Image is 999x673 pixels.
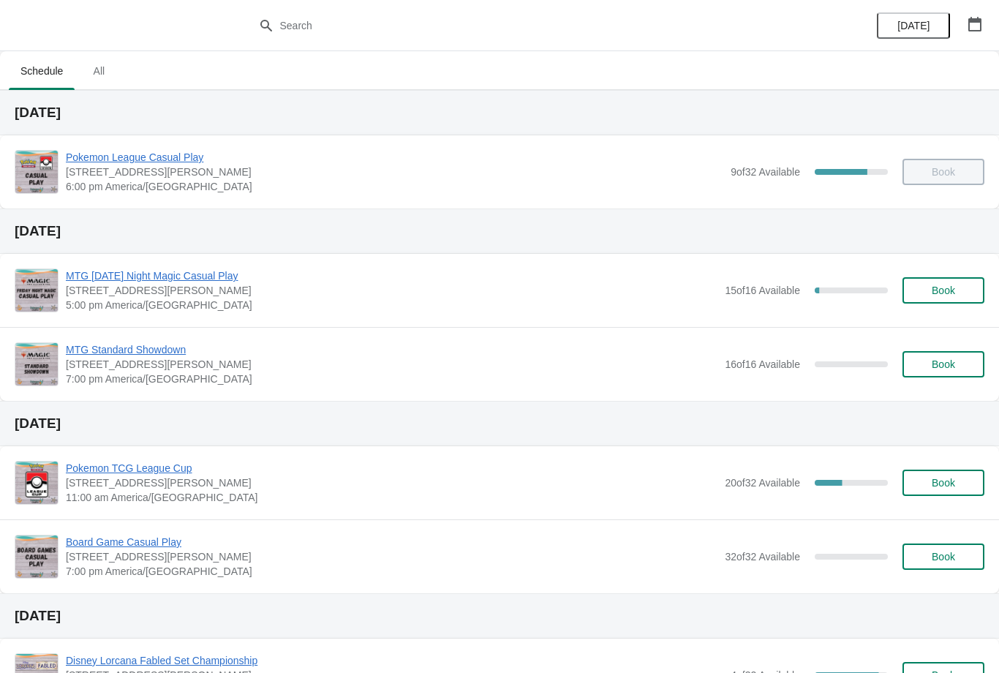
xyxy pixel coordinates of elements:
[9,58,75,84] span: Schedule
[15,151,58,193] img: Pokemon League Casual Play | 2040 Louetta Rd Ste I Spring, TX 77388 | 6:00 pm America/Chicago
[902,544,984,570] button: Book
[66,653,723,668] span: Disney Lorcana Fabled Set Championship
[66,475,717,490] span: [STREET_ADDRESS][PERSON_NAME]
[66,372,717,386] span: 7:00 pm America/[GEOGRAPHIC_DATA]
[932,477,955,489] span: Book
[932,358,955,370] span: Book
[725,477,800,489] span: 20 of 32 Available
[15,535,58,578] img: Board Game Casual Play | 2040 Louetta Rd Ste I Spring, TX 77388 | 7:00 pm America/Chicago
[66,342,717,357] span: MTG Standard Showdown
[66,179,723,194] span: 6:00 pm America/[GEOGRAPHIC_DATA]
[902,351,984,377] button: Book
[932,285,955,296] span: Book
[902,470,984,496] button: Book
[66,535,717,549] span: Board Game Casual Play
[66,490,717,505] span: 11:00 am America/[GEOGRAPHIC_DATA]
[80,58,117,84] span: All
[15,343,58,386] img: MTG Standard Showdown | 2040 Louetta Rd Ste I Spring, TX 77388 | 7:00 pm America/Chicago
[15,269,58,312] img: MTG Friday Night Magic Casual Play | 2040 Louetta Rd Ste I Spring, TX 77388 | 5:00 pm America/Chi...
[66,268,717,283] span: MTG [DATE] Night Magic Casual Play
[877,12,950,39] button: [DATE]
[66,461,717,475] span: Pokemon TCG League Cup
[66,150,723,165] span: Pokemon League Casual Play
[66,298,717,312] span: 5:00 pm America/[GEOGRAPHIC_DATA]
[15,224,984,238] h2: [DATE]
[15,462,58,504] img: Pokemon TCG League Cup | 2040 Louetta Rd Ste I Spring, TX 77388 | 11:00 am America/Chicago
[66,564,717,579] span: 7:00 pm America/[GEOGRAPHIC_DATA]
[902,277,984,304] button: Book
[725,285,800,296] span: 15 of 16 Available
[897,20,930,31] span: [DATE]
[932,551,955,563] span: Book
[15,105,984,120] h2: [DATE]
[66,357,717,372] span: [STREET_ADDRESS][PERSON_NAME]
[725,358,800,370] span: 16 of 16 Available
[725,551,800,563] span: 32 of 32 Available
[15,609,984,623] h2: [DATE]
[15,416,984,431] h2: [DATE]
[731,166,800,178] span: 9 of 32 Available
[279,12,750,39] input: Search
[66,549,717,564] span: [STREET_ADDRESS][PERSON_NAME]
[66,283,717,298] span: [STREET_ADDRESS][PERSON_NAME]
[66,165,723,179] span: [STREET_ADDRESS][PERSON_NAME]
